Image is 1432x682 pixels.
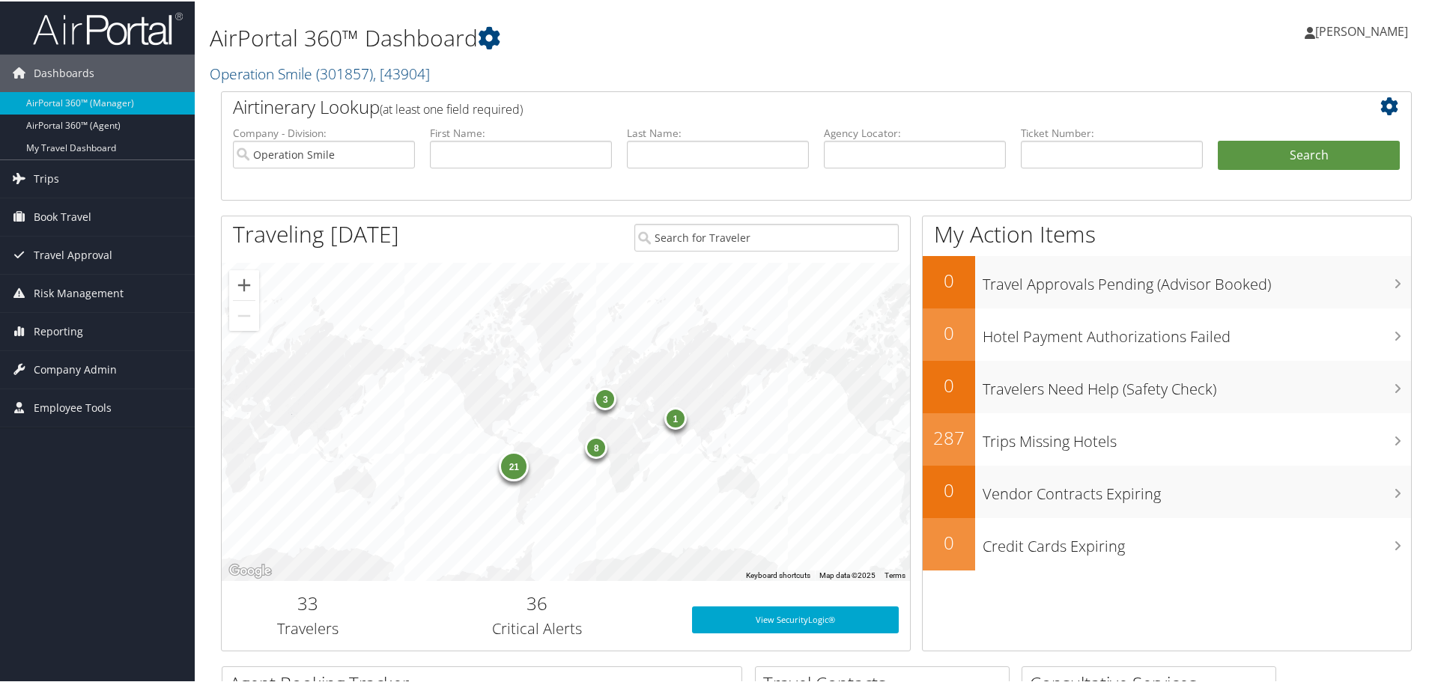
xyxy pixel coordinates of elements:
[373,62,430,82] span: , [ 43904 ]
[1021,124,1203,139] label: Ticket Number:
[692,605,899,632] a: View SecurityLogic®
[885,570,905,578] a: Terms (opens in new tab)
[923,359,1411,412] a: 0Travelers Need Help (Safety Check)
[983,265,1411,293] h3: Travel Approvals Pending (Advisor Booked)
[229,269,259,299] button: Zoom in
[34,350,117,387] span: Company Admin
[923,307,1411,359] a: 0Hotel Payment Authorizations Failed
[233,589,383,615] h2: 33
[983,370,1411,398] h3: Travelers Need Help (Safety Check)
[923,476,975,502] h2: 0
[33,10,183,45] img: airportal-logo.png
[233,617,383,638] h3: Travelers
[824,124,1006,139] label: Agency Locator:
[923,319,975,344] h2: 0
[316,62,373,82] span: ( 301857 )
[923,529,975,554] h2: 0
[233,217,399,249] h1: Traveling [DATE]
[34,53,94,91] span: Dashboards
[819,570,876,578] span: Map data ©2025
[983,475,1411,503] h3: Vendor Contracts Expiring
[34,235,112,273] span: Travel Approval
[923,255,1411,307] a: 0Travel Approvals Pending (Advisor Booked)
[923,424,975,449] h2: 287
[585,435,607,457] div: 8
[983,422,1411,451] h3: Trips Missing Hotels
[34,273,124,311] span: Risk Management
[405,617,670,638] h3: Critical Alerts
[664,405,686,427] div: 1
[225,560,275,579] img: Google
[430,124,612,139] label: First Name:
[34,197,91,234] span: Book Travel
[594,386,616,409] div: 3
[746,569,810,579] button: Keyboard shortcuts
[229,299,259,329] button: Zoom out
[34,159,59,196] span: Trips
[1305,7,1423,52] a: [PERSON_NAME]
[380,100,523,116] span: (at least one field required)
[923,371,975,397] h2: 0
[634,222,899,250] input: Search for Traveler
[923,267,975,292] h2: 0
[983,317,1411,346] h3: Hotel Payment Authorizations Failed
[225,560,275,579] a: Open this area in Google Maps (opens a new window)
[233,93,1301,118] h2: Airtinerary Lookup
[923,412,1411,464] a: 287Trips Missing Hotels
[1218,139,1400,169] button: Search
[923,464,1411,517] a: 0Vendor Contracts Expiring
[405,589,670,615] h2: 36
[627,124,809,139] label: Last Name:
[923,217,1411,249] h1: My Action Items
[210,21,1019,52] h1: AirPortal 360™ Dashboard
[34,388,112,425] span: Employee Tools
[233,124,415,139] label: Company - Division:
[34,311,83,349] span: Reporting
[983,527,1411,555] h3: Credit Cards Expiring
[923,517,1411,569] a: 0Credit Cards Expiring
[499,450,529,480] div: 21
[1315,22,1408,38] span: [PERSON_NAME]
[210,62,430,82] a: Operation Smile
